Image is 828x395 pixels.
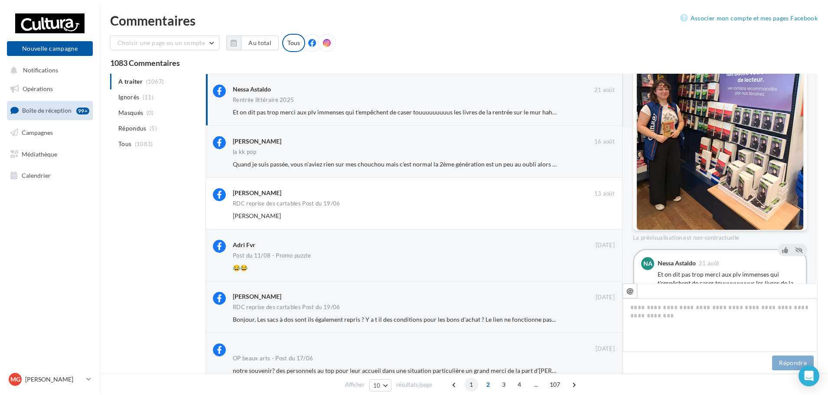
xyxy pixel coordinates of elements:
span: Quand je suis passée, vous n'aviez rien sur mes chouchou mais c'est normal la 2ème génération est... [233,160,622,168]
div: Nessa Astaldo [233,85,271,94]
span: Choisir une page ou un compte [117,39,205,46]
div: La prévisualisation est non-contractuelle [633,231,807,242]
div: Rentrée littéraire 2025 [233,97,294,103]
div: RDC reprise des cartables Post du 19/06 [233,201,340,206]
span: 😂😂 [233,264,248,271]
span: Opérations [23,85,53,92]
span: [PERSON_NAME] [233,212,281,219]
a: Associer mon compte et mes pages Facebook [680,13,818,23]
span: (0) [147,109,154,116]
a: Opérations [5,80,95,98]
div: Et on dit pas trop merci aux plv immenses qui t'empêchent de caser touuuuuuuuus les livres de la ... [658,270,799,296]
span: 3 [497,378,511,392]
span: résultats/page [396,381,432,389]
div: [PERSON_NAME] [233,189,281,197]
span: [DATE] [596,242,615,249]
div: Post du 11/08 - Promo puzzle [233,253,311,258]
button: @ [623,284,637,298]
span: NA [643,259,652,268]
div: 99+ [76,108,89,114]
span: Médiathèque [22,150,57,157]
span: Masqués [118,108,143,117]
span: Calendrier [22,172,51,179]
span: Campagnes [22,129,53,136]
div: [PERSON_NAME] [233,292,281,301]
span: (5) [150,125,157,132]
span: 13 août [594,190,615,198]
span: 21 août [594,86,615,94]
div: OP beaux arts - Post du 17/06 [233,356,313,361]
a: Campagnes [5,124,95,142]
button: Au total [241,36,279,50]
span: 107 [546,378,564,392]
div: 1083 Commentaires [110,59,818,67]
span: (1083) [135,140,153,147]
span: 21 août [699,261,719,266]
span: Répondus [118,124,147,133]
div: Open Intercom Messenger [799,366,819,386]
span: Bonjour, Les sacs à dos sont ils également repris ? Y a t il des conditions pour les bons d'achat... [233,316,556,323]
span: [DATE] [596,345,615,353]
button: Au total [226,36,279,50]
a: Boîte de réception99+ [5,101,95,120]
button: Nouvelle campagne [7,41,93,56]
span: 1 [464,378,478,392]
p: [PERSON_NAME] [25,375,83,384]
div: [PERSON_NAME] [233,137,281,146]
div: Commentaires [110,14,818,27]
span: 4 [512,378,526,392]
div: Adri Fvr [233,241,255,249]
span: Et on dit pas trop merci aux plv immenses qui t'empêchent de caser touuuuuuuuus les livres de la ... [233,108,560,116]
a: MG [PERSON_NAME] [7,371,93,388]
div: Nessa Astaldo [658,260,696,266]
button: Répondre [772,356,814,370]
span: Tous [118,140,131,148]
span: [DATE] [596,294,615,301]
a: Calendrier [5,166,95,185]
a: Médiathèque [5,145,95,163]
span: notre souvenir? des personnels au top pour leur accueil dans une situation particulière un grand ... [233,367,643,374]
span: Boîte de réception [22,107,72,114]
span: 10 [373,382,381,389]
span: Ignorés [118,93,139,101]
button: Choisir une page ou un compte [110,36,219,50]
div: RDC reprise des cartables Post du 19/06 [233,304,340,310]
span: (11) [143,94,153,101]
i: @ [626,287,634,294]
div: la kk pop [233,149,256,155]
div: Tous [282,34,305,52]
span: MG [10,375,20,384]
span: Afficher [345,381,365,389]
span: 16 août [594,138,615,146]
span: Notifications [23,67,58,74]
span: 2 [481,378,495,392]
button: 10 [369,379,391,392]
span: ... [529,378,543,392]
